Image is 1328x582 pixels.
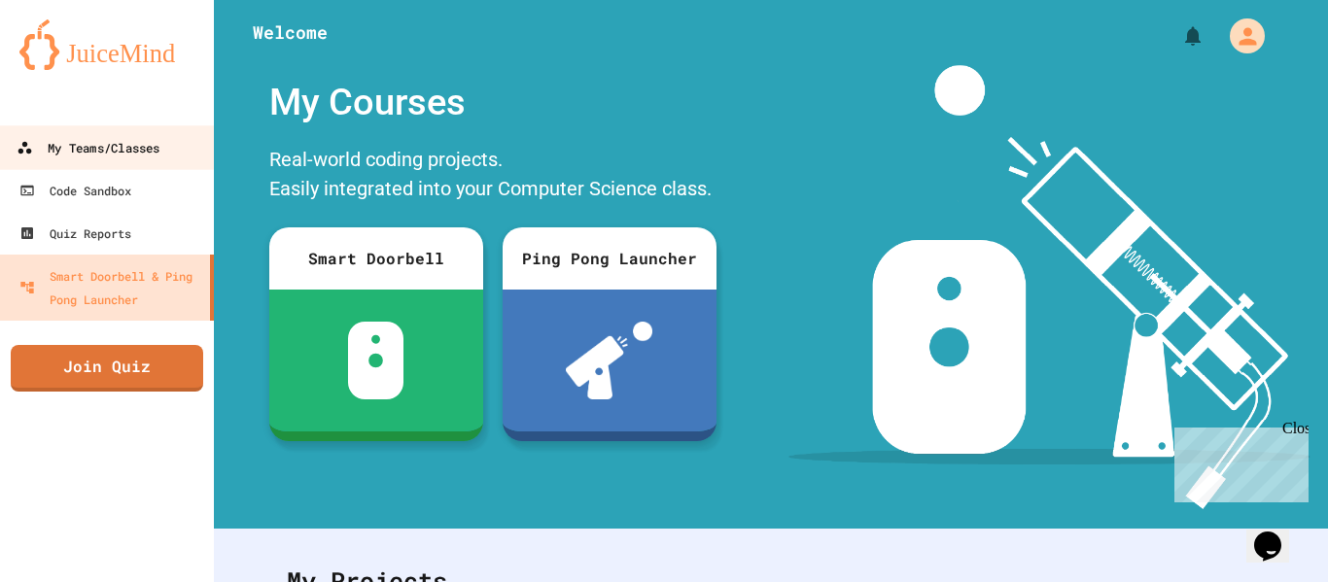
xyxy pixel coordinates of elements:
div: My Notifications [1145,19,1209,52]
div: Smart Doorbell & Ping Pong Launcher [19,264,202,311]
div: Ping Pong Launcher [503,227,716,290]
div: Real-world coding projects. Easily integrated into your Computer Science class. [260,140,726,213]
div: Code Sandbox [19,179,131,202]
iframe: chat widget [1167,420,1309,502]
img: sdb-white.svg [348,322,403,399]
img: banner-image-my-projects.png [788,65,1310,509]
div: Smart Doorbell [269,227,483,290]
img: ppl-with-ball.png [566,322,652,399]
img: logo-orange.svg [19,19,194,70]
iframe: chat widget [1246,504,1309,563]
div: My Teams/Classes [17,136,159,160]
div: My Account [1209,14,1270,58]
a: Join Quiz [11,345,203,392]
div: Chat with us now!Close [8,8,134,123]
div: My Courses [260,65,726,140]
div: Quiz Reports [19,222,131,245]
